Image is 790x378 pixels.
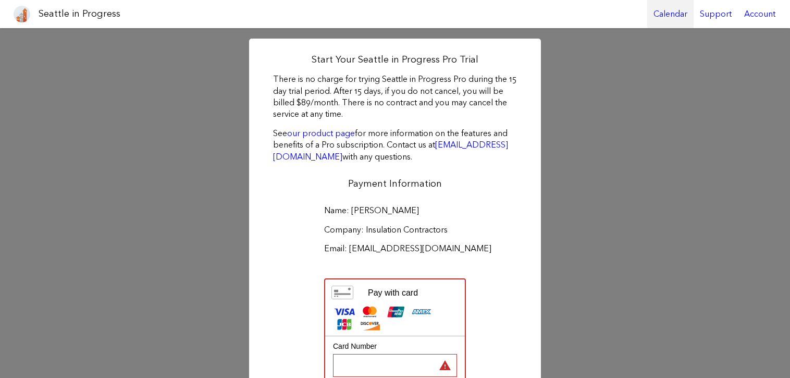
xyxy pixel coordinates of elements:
div: Pay with card [368,288,418,298]
label: Email: [EMAIL_ADDRESS][DOMAIN_NAME] [324,243,466,254]
h2: Start Your Seattle in Progress Pro Trial [273,53,517,66]
div: Card Number [333,342,457,352]
a: our product page [287,128,355,138]
p: There is no charge for trying Seattle in Progress Pro during the 15 day trial period. After 15 da... [273,74,517,120]
a: [EMAIL_ADDRESS][DOMAIN_NAME] [273,140,508,161]
h1: Seattle in Progress [39,7,120,20]
iframe: Secure Credit Card Frame - Credit Card Number [338,355,452,376]
p: See for more information on the features and benefits of a Pro subscription. Contact us at with a... [273,128,517,163]
img: favicon-96x96.png [14,6,30,22]
label: Name: [PERSON_NAME] [324,205,466,216]
h2: Payment Information [273,177,517,190]
label: Company: Insulation Contractors [324,224,466,236]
